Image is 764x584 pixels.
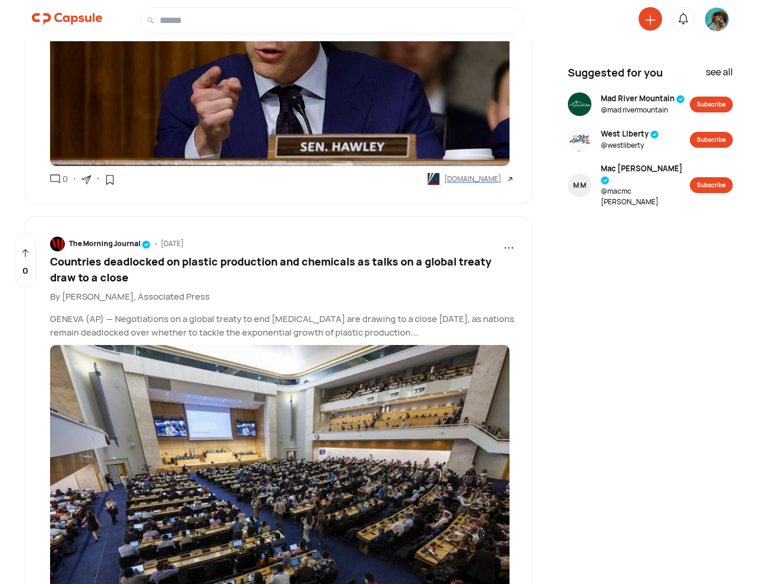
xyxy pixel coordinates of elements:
span: @ westliberty [601,140,659,151]
button: Subscribe [690,132,733,148]
img: logo [32,7,102,31]
img: tick [142,240,151,249]
div: The Morning Journal [69,238,151,249]
a: logo [32,7,102,34]
div: [DATE] [161,238,184,249]
span: Mac [PERSON_NAME] [601,163,690,186]
img: resizeImage [50,237,65,251]
img: resizeImage [568,128,591,151]
a: [DOMAIN_NAME] [428,173,514,185]
span: West Liberty [601,128,659,140]
p: By [PERSON_NAME], Associated Press [50,290,515,304]
p: GENEVA (AP) — Negotiations on a global treaty to end [MEDICAL_DATA] are drawing to a close [DATE]... [50,313,515,339]
span: Countries deadlocked on plastic production and chemicals as talks on a global treaty draw to a close [50,254,491,284]
div: see all [706,65,733,85]
p: 0 [22,264,28,278]
div: M M [573,180,586,191]
span: Suggested for you [568,65,663,81]
div: [DOMAIN_NAME] [444,174,501,184]
span: ... [504,235,514,253]
span: @ mad rivermountain [601,105,685,115]
img: resizeImage [705,8,729,31]
button: Subscribe [690,177,733,193]
img: tick [650,130,659,139]
img: tick [601,176,610,185]
span: Mad River Mountain [601,93,685,105]
span: @ macmc [PERSON_NAME] [601,186,690,207]
img: favicons [428,173,439,185]
img: resizeImage [568,92,591,116]
div: 0 [60,172,68,186]
img: tick [676,95,685,104]
button: Subscribe [690,97,733,112]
